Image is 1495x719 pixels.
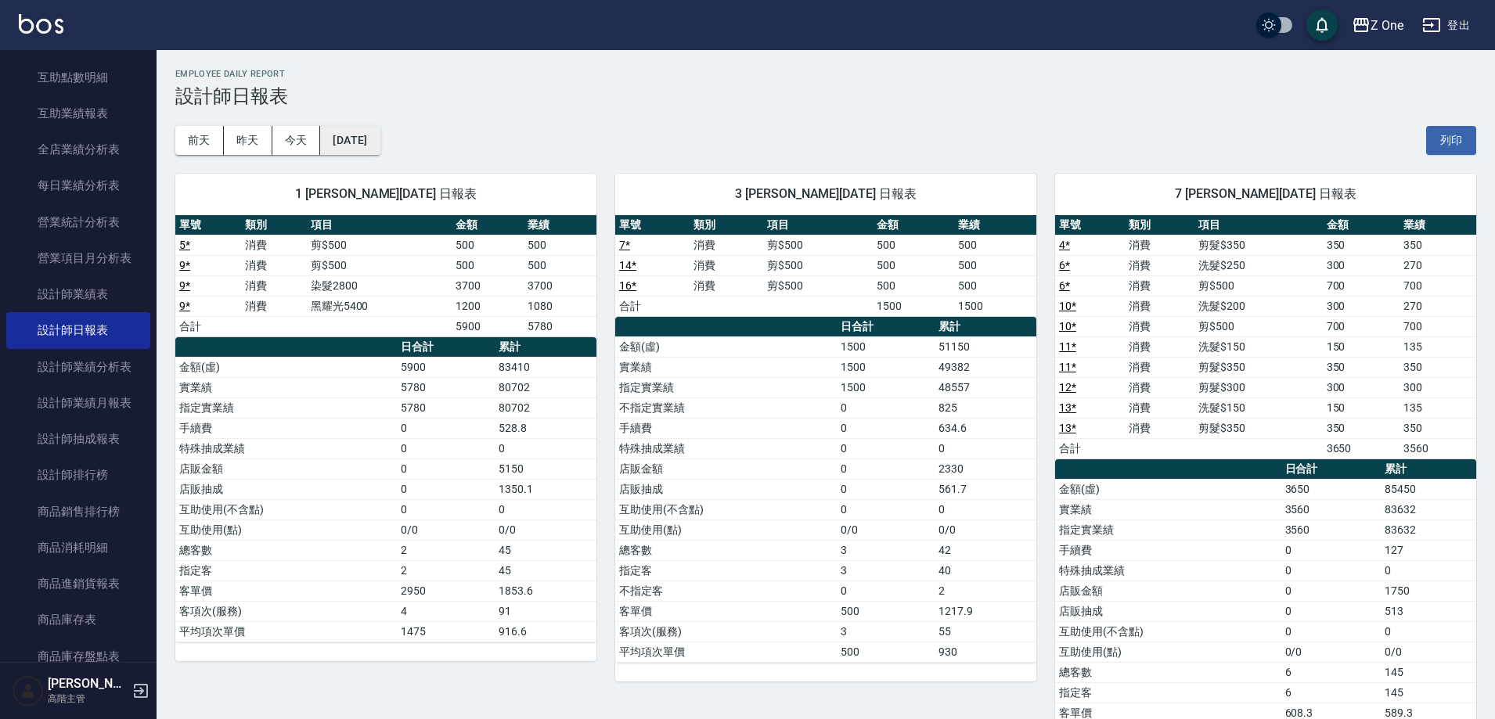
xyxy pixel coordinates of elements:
[615,458,837,479] td: 店販金額
[615,296,690,316] td: 合計
[837,458,935,479] td: 0
[690,255,764,275] td: 消費
[175,601,397,621] td: 客項次(服務)
[1323,418,1400,438] td: 350
[1306,9,1338,41] button: save
[307,215,452,235] th: 項目
[1055,621,1281,642] td: 互助使用(不含點)
[1194,235,1323,255] td: 剪髮$350
[837,560,935,581] td: 3
[935,621,1036,642] td: 55
[175,540,397,560] td: 總客數
[1125,255,1194,275] td: 消費
[1400,377,1476,397] td: 300
[615,601,837,621] td: 客單價
[1194,336,1323,357] td: 洗髮$150
[1055,682,1281,703] td: 指定客
[873,296,955,316] td: 1500
[935,540,1036,560] td: 42
[615,540,837,560] td: 總客數
[1281,682,1381,703] td: 6
[1125,296,1194,316] td: 消費
[1323,357,1400,377] td: 350
[224,126,272,155] button: 昨天
[935,601,1036,621] td: 1217.9
[6,204,150,240] a: 營業統計分析表
[954,255,1036,275] td: 500
[452,296,524,316] td: 1200
[175,215,241,235] th: 單號
[6,59,150,95] a: 互助點數明細
[241,255,307,275] td: 消費
[1381,540,1476,560] td: 127
[1426,126,1476,155] button: 列印
[837,540,935,560] td: 3
[6,312,150,348] a: 設計師日報表
[175,418,397,438] td: 手續費
[48,692,128,706] p: 高階主管
[6,421,150,457] a: 設計師抽成報表
[6,494,150,530] a: 商品銷售排行榜
[1055,642,1281,662] td: 互助使用(點)
[615,642,837,662] td: 平均項次單價
[837,418,935,438] td: 0
[615,357,837,377] td: 實業績
[397,581,495,601] td: 2950
[1323,316,1400,336] td: 700
[935,642,1036,662] td: 930
[1323,438,1400,458] td: 3650
[452,275,524,296] td: 3700
[1055,215,1125,235] th: 單號
[175,458,397,479] td: 店販金額
[307,255,452,275] td: 剪$500
[1400,397,1476,418] td: 135
[615,418,837,438] td: 手續費
[13,675,44,706] img: Person
[954,235,1036,255] td: 500
[1323,377,1400,397] td: 300
[954,296,1036,316] td: 1500
[19,14,63,34] img: Logo
[6,638,150,674] a: 商品庫存盤點表
[1400,316,1476,336] td: 700
[272,126,321,155] button: 今天
[6,602,150,638] a: 商品庫存表
[1125,377,1194,397] td: 消費
[6,276,150,312] a: 設計師業績表
[615,215,690,235] th: 單號
[495,458,596,479] td: 5150
[1125,418,1194,438] td: 消費
[6,457,150,493] a: 設計師排行榜
[1055,479,1281,499] td: 金額(虛)
[935,438,1036,458] td: 0
[1125,336,1194,357] td: 消費
[524,316,596,336] td: 5780
[935,336,1036,357] td: 51150
[241,235,307,255] td: 消費
[524,255,596,275] td: 500
[1194,377,1323,397] td: 剪髮$300
[1400,215,1476,235] th: 業績
[873,235,955,255] td: 500
[1400,235,1476,255] td: 350
[1055,662,1281,682] td: 總客數
[175,479,397,499] td: 店販抽成
[837,397,935,418] td: 0
[495,397,596,418] td: 80702
[615,438,837,458] td: 特殊抽成業績
[175,397,397,418] td: 指定實業績
[1194,255,1323,275] td: 洗髮$250
[1055,215,1476,459] table: a dense table
[1194,275,1323,296] td: 剪$500
[397,601,495,621] td: 4
[307,296,452,316] td: 黑耀光5400
[495,438,596,458] td: 0
[1055,438,1125,458] td: 合計
[495,479,596,499] td: 1350.1
[1381,519,1476,540] td: 83632
[1381,560,1476,581] td: 0
[397,377,495,397] td: 5780
[524,215,596,235] th: 業績
[837,621,935,642] td: 3
[935,357,1036,377] td: 49382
